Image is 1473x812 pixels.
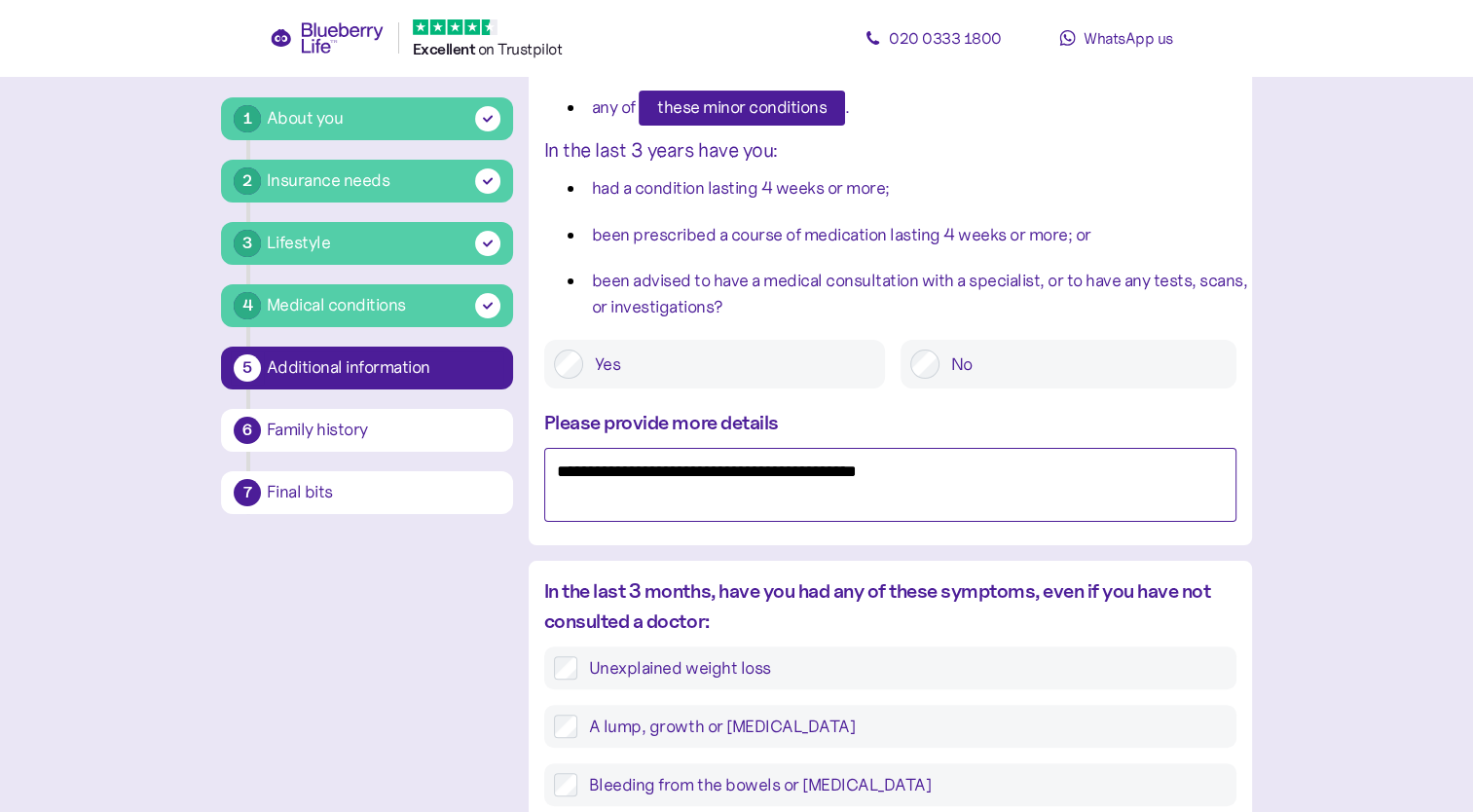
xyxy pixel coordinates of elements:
[592,91,850,126] div: any of .
[234,354,261,382] div: 5
[234,417,261,444] div: 6
[1084,28,1173,48] span: WhatsApp us
[221,471,513,514] button: 7Final bits
[267,292,406,318] div: Medical conditions
[577,715,1227,738] label: A lump, growth or [MEDICAL_DATA]
[577,773,1227,796] label: Bleeding from the bowels or [MEDICAL_DATA]
[592,222,1091,248] div: been prescribed a course of medication lasting 4 weeks or more; or
[846,18,1021,57] a: 020 0333 1800
[234,167,261,195] div: 2
[657,92,827,125] span: these minor conditions
[577,656,1227,680] label: Unexplained weight loss
[234,105,261,132] div: 1
[221,409,513,452] button: 6Family history
[234,292,261,319] div: 4
[478,39,563,58] span: on Trustpilot
[592,268,1261,321] div: been advised to have a medical consultation with a specialist, or to have any tests, scans, or in...
[544,408,1236,438] div: Please provide more details
[221,222,513,265] button: 3Lifestyle
[267,230,331,256] div: Lifestyle
[267,422,500,439] div: Family history
[1029,18,1204,57] a: WhatsApp us
[234,230,261,257] div: 3
[544,135,1236,166] div: In the last 3 years have you:
[639,91,845,126] button: these minor conditions
[939,350,1227,379] label: No
[544,576,1236,637] div: In the last 3 months, have you had any of these symptoms, even if you have not consulted a doctor:
[413,40,478,58] span: Excellent ️
[234,479,261,506] div: 7
[592,175,890,202] div: had a condition lasting 4 weeks or more;
[221,347,513,389] button: 5Additional information
[889,28,1002,48] span: 020 0333 1800
[267,167,390,194] div: Insurance needs
[221,160,513,203] button: 2Insurance needs
[583,350,875,379] label: Yes
[267,359,500,377] div: Additional information
[221,284,513,327] button: 4Medical conditions
[267,484,500,501] div: Final bits
[267,105,344,131] div: About you
[221,97,513,140] button: 1About you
